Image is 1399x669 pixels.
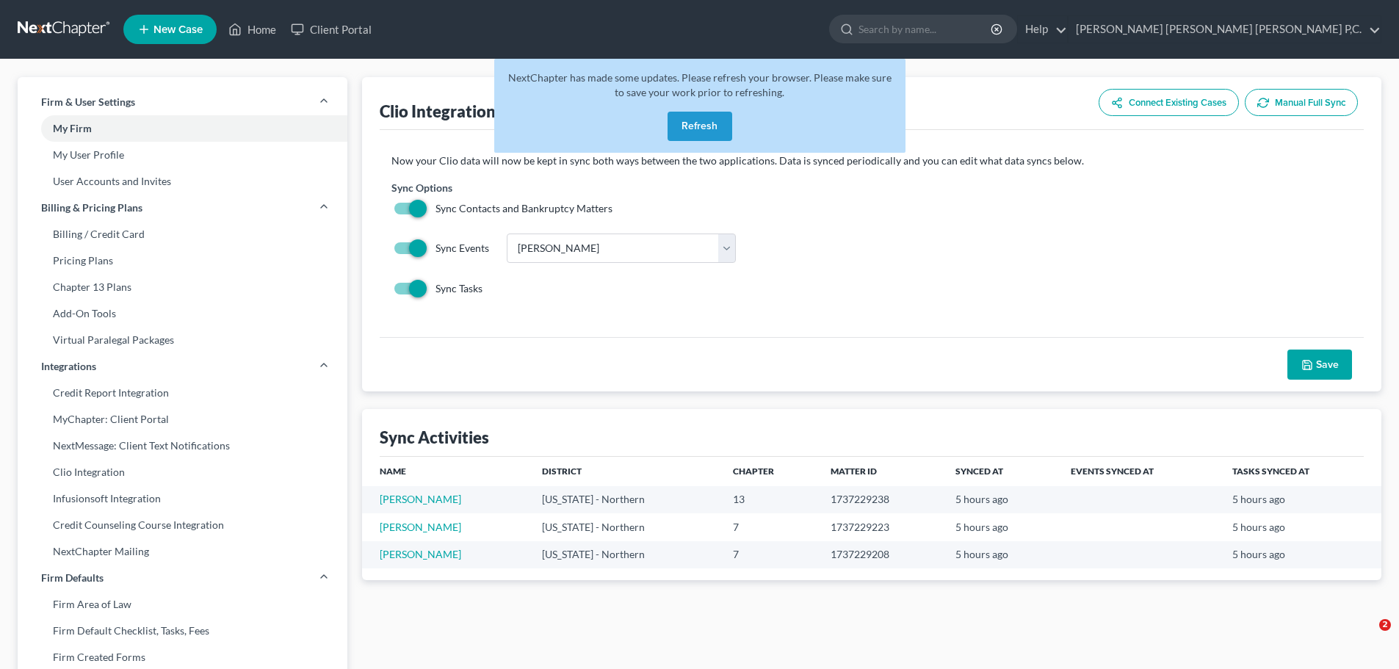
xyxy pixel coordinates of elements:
[18,221,347,247] a: Billing / Credit Card
[362,457,530,486] th: Name
[380,427,489,448] div: Sync Activities
[1099,89,1239,116] button: Connect Existing Cases
[819,513,943,540] td: 1737229223
[18,380,347,406] a: Credit Report Integration
[1018,16,1067,43] a: Help
[944,486,1059,513] td: 5 hours ago
[41,359,96,374] span: Integrations
[18,485,347,512] a: Infusionsoft Integration
[435,202,612,214] span: Sync Contacts and Bankruptcy Matters
[380,493,461,505] a: [PERSON_NAME]
[944,541,1059,568] td: 5 hours ago
[435,282,482,294] span: Sync Tasks
[380,548,461,560] a: [PERSON_NAME]
[18,459,347,485] a: Clio Integration
[435,242,489,254] span: Sync Events
[1221,513,1381,540] td: 5 hours ago
[41,95,135,109] span: Firm & User Settings
[18,618,347,644] a: Firm Default Checklist, Tasks, Fees
[380,521,461,533] a: [PERSON_NAME]
[944,513,1059,540] td: 5 hours ago
[18,195,347,221] a: Billing & Pricing Plans
[18,512,347,538] a: Credit Counseling Course Integration
[18,300,347,327] a: Add-On Tools
[18,327,347,353] a: Virtual Paralegal Packages
[391,153,1352,168] p: Now your Clio data will now be kept in sync both ways between the two applications. Data is synce...
[18,142,347,168] a: My User Profile
[721,457,819,486] th: Chapter
[18,89,347,115] a: Firm & User Settings
[508,71,892,98] span: NextChapter has made some updates. Please refresh your browser. Please make sure to save your wor...
[819,486,943,513] td: 1737229238
[1069,16,1381,43] a: [PERSON_NAME] [PERSON_NAME] [PERSON_NAME] P,C.
[530,513,721,540] td: [US_STATE] - Northern
[721,486,819,513] td: 13
[18,433,347,459] a: NextMessage: Client Text Notifications
[153,24,203,35] span: New Case
[944,457,1059,486] th: Synced at
[18,406,347,433] a: MyChapter: Client Portal
[18,115,347,142] a: My Firm
[721,541,819,568] td: 7
[283,16,379,43] a: Client Portal
[18,247,347,274] a: Pricing Plans
[18,591,347,618] a: Firm Area of Law
[858,15,993,43] input: Search by name...
[18,353,347,380] a: Integrations
[221,16,283,43] a: Home
[1221,541,1381,568] td: 5 hours ago
[18,538,347,565] a: NextChapter Mailing
[41,571,104,585] span: Firm Defaults
[391,180,452,195] label: Sync Options
[1379,619,1391,631] span: 2
[530,486,721,513] td: [US_STATE] - Northern
[18,565,347,591] a: Firm Defaults
[380,101,496,122] div: Clio Integration
[41,200,142,215] span: Billing & Pricing Plans
[819,541,943,568] td: 1737229208
[1287,350,1352,380] button: Save
[1221,457,1381,486] th: Tasks Synced At
[721,513,819,540] td: 7
[1059,457,1220,486] th: Events Synced At
[530,457,721,486] th: District
[668,112,732,141] button: Refresh
[1349,619,1384,654] iframe: Intercom live chat
[18,168,347,195] a: User Accounts and Invites
[18,274,347,300] a: Chapter 13 Plans
[1245,89,1358,116] button: Manual Full Sync
[819,457,943,486] th: Matter ID
[530,541,721,568] td: [US_STATE] - Northern
[1221,486,1381,513] td: 5 hours ago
